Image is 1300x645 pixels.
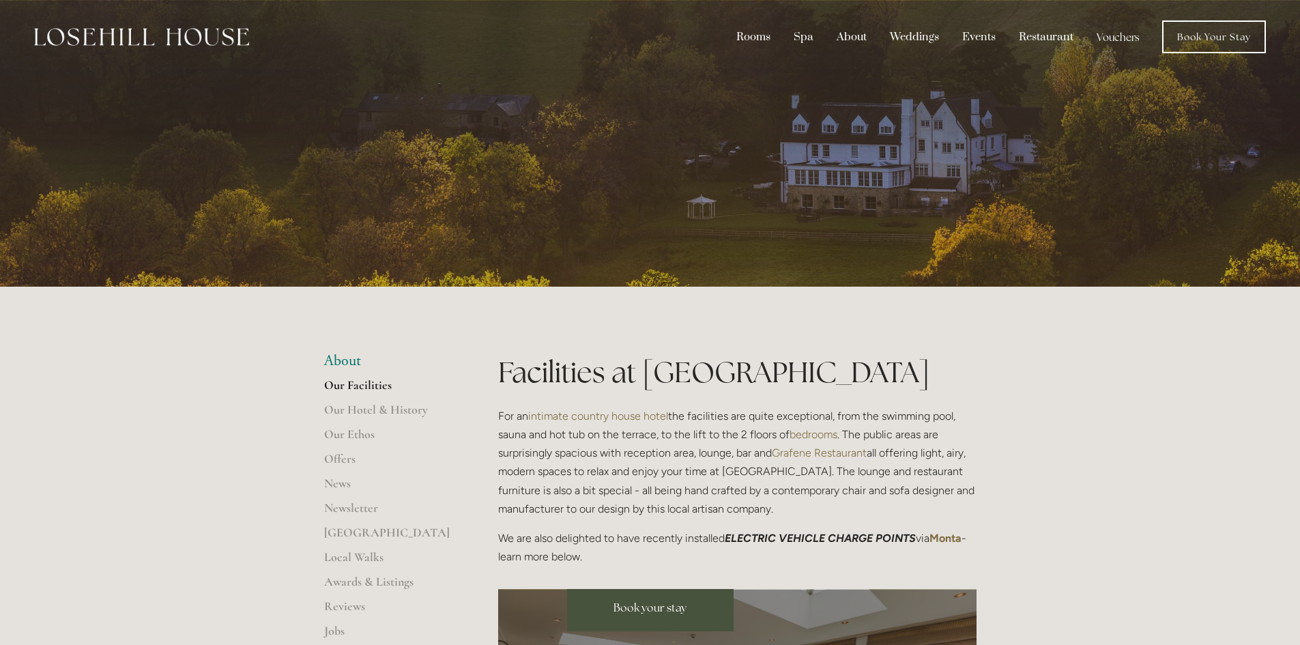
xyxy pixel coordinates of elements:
div: Rooms [726,24,781,50]
a: Newsletter [324,500,454,525]
div: Spa [783,24,824,50]
a: Our Ethos [324,427,454,451]
div: About [826,24,877,50]
a: Local Walks [324,549,454,574]
a: Our Facilities [324,377,454,402]
a: Our Hotel & History [324,402,454,427]
a: News [324,476,454,500]
img: Losehill House [34,28,249,46]
li: About [324,352,454,370]
h1: Facilities at [GEOGRAPHIC_DATA] [498,352,977,392]
a: intimate country house hotel [528,410,668,422]
em: ELECTRIC VEHICLE CHARGE POINTS [725,532,916,545]
a: Vouchers [1086,24,1150,50]
p: For an the facilities are quite exceptional, from the swimming pool, sauna and hot tub on the ter... [498,407,977,518]
span: Book your stay [613,601,687,615]
div: Restaurant [1009,24,1084,50]
a: [GEOGRAPHIC_DATA] [324,525,454,549]
a: Grafene Restaurant [772,446,867,459]
div: Weddings [880,24,949,50]
div: Events [952,24,1006,50]
a: Book Your Stay [1162,20,1266,53]
a: Awards & Listings [324,574,454,599]
a: Offers [324,451,454,476]
p: We are also delighted to have recently installed via - learn more below. [498,529,977,566]
a: bedrooms [790,428,837,441]
a: Monta [929,532,962,545]
a: Book your stay [567,589,734,631]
